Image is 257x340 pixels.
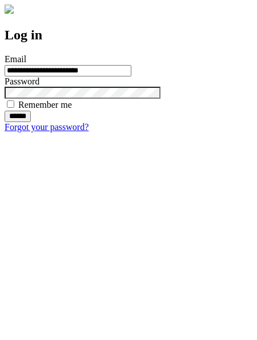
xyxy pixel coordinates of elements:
[5,54,26,64] label: Email
[5,27,252,43] h2: Log in
[5,122,89,132] a: Forgot your password?
[5,5,14,14] img: logo-4e3dc11c47720685a147b03b5a06dd966a58ff35d612b21f08c02c0306f2b779.png
[5,76,39,86] label: Password
[18,100,72,110] label: Remember me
